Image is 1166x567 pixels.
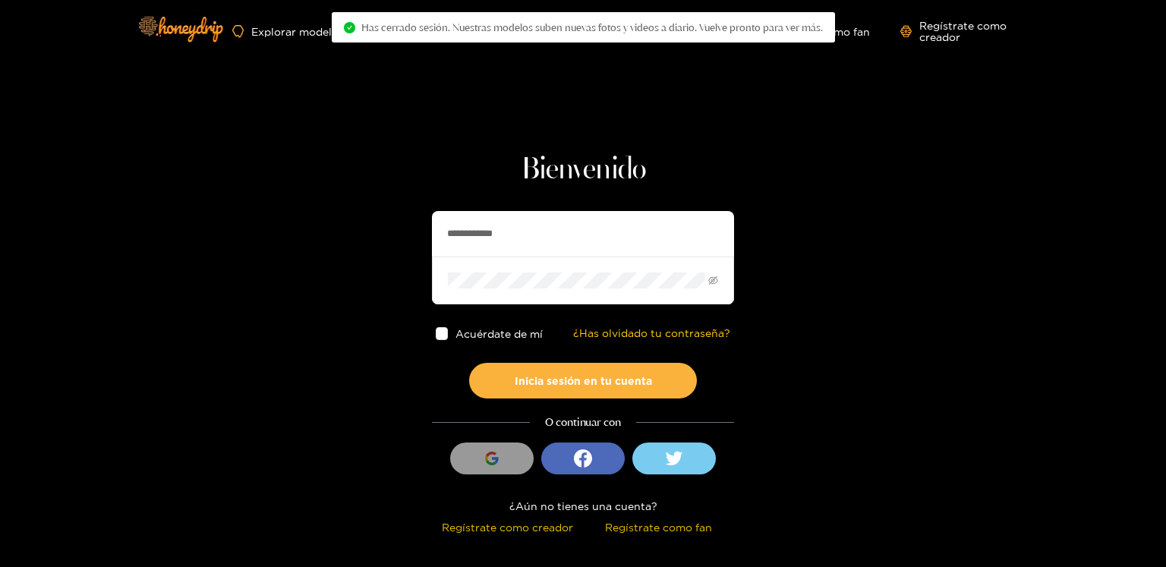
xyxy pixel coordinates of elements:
[251,26,344,37] font: Explorar modelos
[900,20,1038,43] a: Regístrate como creador
[545,415,621,429] font: O continuar con
[919,20,1007,43] font: Regístrate como creador
[605,521,712,533] font: Regístrate como fan
[521,155,646,185] font: Bienvenido
[515,375,652,386] font: Inicia sesión en tu cuenta
[344,22,355,33] span: círculo de control
[573,327,730,339] font: ¿Has olvidado tu contraseña?
[361,21,823,33] font: Has cerrado sesión. Nuestras modelos suben nuevas fotos y videos a diario. Vuelve pronto para ver...
[509,500,657,512] font: ¿Aún no tienes una cuenta?
[469,363,697,398] button: Inicia sesión en tu cuenta
[456,328,544,339] font: Acuérdate de mí
[232,25,344,38] a: Explorar modelos
[442,521,573,533] font: Regístrate como creador
[708,276,718,285] span: ojo invisible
